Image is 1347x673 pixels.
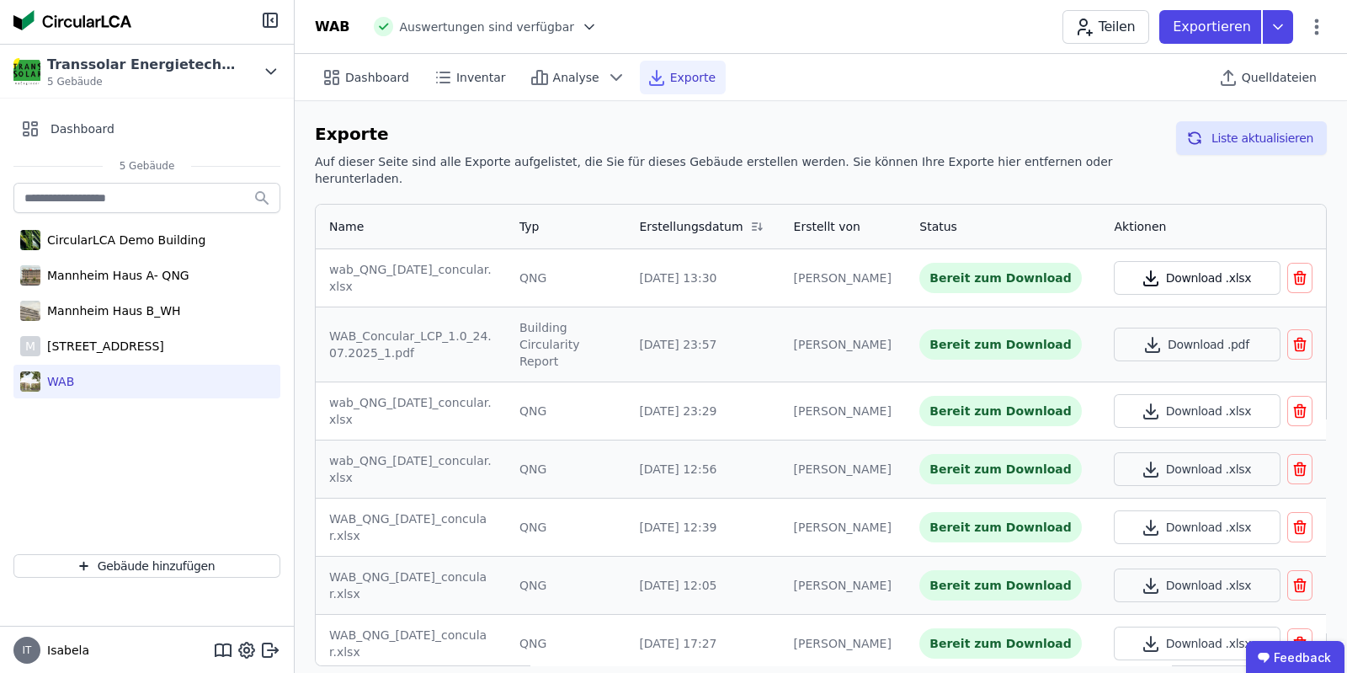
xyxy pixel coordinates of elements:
[1114,452,1280,486] button: Download .xlsx
[1114,261,1280,295] button: Download .xlsx
[40,373,74,390] div: WAB
[40,338,164,355] div: [STREET_ADDRESS]
[639,461,766,478] div: [DATE] 12:56
[345,69,409,86] span: Dashboard
[639,270,766,286] div: [DATE] 13:30
[519,461,612,478] div: QNG
[519,635,612,652] div: QNG
[20,336,40,356] div: M
[329,627,492,660] div: WAB_QNG_[DATE]_concular.xlsx
[1242,69,1317,86] span: Quelldateien
[1114,627,1280,660] button: Download .xlsx
[40,267,189,284] div: Mannheim Haus A- QNG
[670,69,716,86] span: Exporte
[553,69,599,86] span: Analyse
[919,628,1082,659] div: Bereit zum Download
[329,452,492,486] div: wab_QNG_[DATE]_concular.xlsx
[329,569,492,602] div: WAB_QNG_[DATE]_concular.xlsx
[329,394,492,428] div: wab_QNG_[DATE]_concular.xlsx
[794,218,860,235] div: Erstellt von
[40,642,89,659] span: Isabela
[919,512,1082,542] div: Bereit zum Download
[794,336,893,353] div: [PERSON_NAME]
[639,218,743,235] div: Erstellungsdatum
[456,69,506,86] span: Inventar
[919,263,1082,293] div: Bereit zum Download
[40,232,205,248] div: CircularLCA Demo Building
[1173,17,1254,37] p: Exportieren
[40,302,181,319] div: Mannheim Haus B_WH
[794,461,893,478] div: [PERSON_NAME]
[519,319,612,370] div: Building Circularity Report
[1114,218,1166,235] div: Aktionen
[47,75,241,88] span: 5 Gebäude
[519,519,612,536] div: QNG
[400,19,575,35] span: Auswertungen sind verfügbar
[519,270,612,286] div: QNG
[20,368,40,395] img: WAB
[519,218,540,235] div: Typ
[23,645,32,655] span: IT
[329,510,492,544] div: WAB_QNG_[DATE]_concular.xlsx
[13,58,40,85] img: Transsolar Energietechnik
[919,570,1082,601] div: Bereit zum Download
[519,577,612,594] div: QNG
[1114,510,1280,544] button: Download .xlsx
[1114,394,1280,428] button: Download .xlsx
[20,227,40,254] img: CircularLCA Demo Building
[315,153,1163,187] h6: Auf dieser Seite sind alle Exporte aufgelistet, die Sie für dieses Gebäude erstellen werden. Sie ...
[794,577,893,594] div: [PERSON_NAME]
[639,403,766,419] div: [DATE] 23:29
[329,328,492,361] div: WAB_Concular_LCP_1.0_24.07.2025_1.pdf
[13,554,280,578] button: Gebäude hinzufügen
[639,519,766,536] div: [DATE] 12:39
[794,403,893,419] div: [PERSON_NAME]
[519,403,612,419] div: QNG
[794,519,893,536] div: [PERSON_NAME]
[329,261,492,295] div: wab_QNG_[DATE]_concular.xlsx
[103,159,192,173] span: 5 Gebäude
[639,577,766,594] div: [DATE] 12:05
[315,121,1163,147] h6: Exporte
[20,297,40,324] img: Mannheim Haus B_WH
[1114,569,1280,602] button: Download .xlsx
[51,120,114,137] span: Dashboard
[329,218,364,235] div: Name
[1176,121,1327,155] button: Liste aktualisieren
[315,17,350,37] div: WAB
[794,635,893,652] div: [PERSON_NAME]
[47,55,241,75] div: Transsolar Energietechnik
[639,635,766,652] div: [DATE] 17:27
[919,454,1082,484] div: Bereit zum Download
[1114,328,1280,361] button: Download .pdf
[919,396,1082,426] div: Bereit zum Download
[1062,10,1149,44] button: Teilen
[794,270,893,286] div: [PERSON_NAME]
[639,336,766,353] div: [DATE] 23:57
[919,218,957,235] div: Status
[919,329,1082,360] div: Bereit zum Download
[20,262,40,289] img: Mannheim Haus A- QNG
[13,10,131,30] img: Concular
